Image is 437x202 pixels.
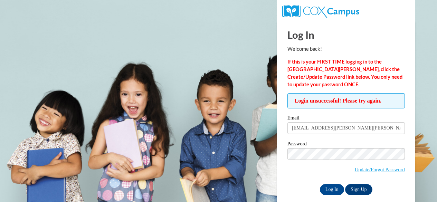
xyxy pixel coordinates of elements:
[282,5,359,18] img: COX Campus
[345,184,372,195] a: Sign Up
[287,28,405,42] h1: Log In
[287,115,405,122] label: Email
[355,167,405,172] a: Update/Forgot Password
[287,45,405,53] p: Welcome back!
[282,8,359,14] a: COX Campus
[320,184,344,195] input: Log In
[287,59,402,87] strong: If this is your FIRST TIME logging in to the [GEOGRAPHIC_DATA][PERSON_NAME], click the Create/Upd...
[287,141,405,148] label: Password
[287,93,405,108] span: Login unsuccessful! Please try again.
